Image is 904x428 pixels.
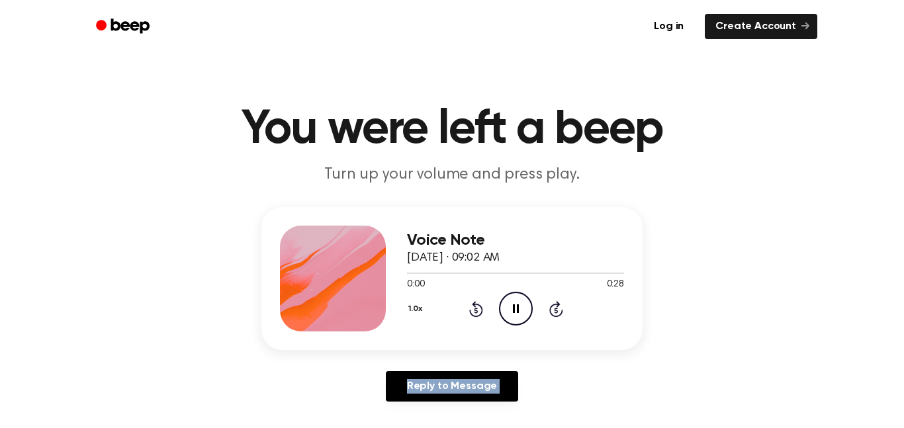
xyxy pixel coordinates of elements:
a: Reply to Message [386,371,518,402]
span: [DATE] · 09:02 AM [407,252,500,264]
button: 1.0x [407,298,427,320]
a: Create Account [705,14,817,39]
a: Beep [87,14,161,40]
h3: Voice Note [407,232,624,249]
a: Log in [641,11,697,42]
h1: You were left a beep [113,106,791,153]
span: 0:00 [407,278,424,292]
span: 0:28 [607,278,624,292]
p: Turn up your volume and press play. [198,164,706,186]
